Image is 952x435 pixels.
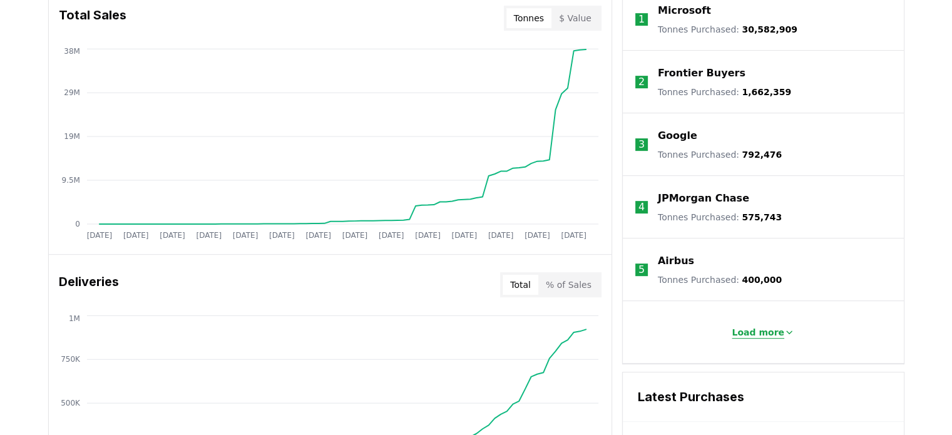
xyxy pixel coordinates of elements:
button: % of Sales [538,275,599,295]
tspan: [DATE] [232,231,258,240]
tspan: [DATE] [561,231,586,240]
tspan: 750K [61,355,81,364]
p: 1 [638,12,645,27]
span: 575,743 [742,212,782,222]
tspan: [DATE] [379,231,404,240]
tspan: [DATE] [525,231,550,240]
h3: Latest Purchases [638,387,889,406]
p: Tonnes Purchased : [658,86,791,98]
a: JPMorgan Chase [658,191,749,206]
p: Tonnes Purchased : [658,23,797,36]
a: Microsoft [658,3,711,18]
p: 2 [638,74,645,90]
tspan: [DATE] [160,231,185,240]
tspan: [DATE] [86,231,112,240]
tspan: [DATE] [342,231,367,240]
tspan: 500K [61,399,81,407]
tspan: [DATE] [451,231,477,240]
h3: Deliveries [59,272,119,297]
p: Tonnes Purchased : [658,274,782,286]
tspan: [DATE] [415,231,441,240]
tspan: 9.5M [61,176,79,185]
a: Airbus [658,253,694,269]
tspan: [DATE] [196,231,222,240]
tspan: 29M [64,88,80,97]
span: 30,582,909 [742,24,797,34]
p: Tonnes Purchased : [658,211,782,223]
p: Load more [732,326,784,339]
tspan: [DATE] [305,231,331,240]
button: Tonnes [506,8,551,28]
p: 4 [638,200,645,215]
button: Load more [722,320,804,345]
tspan: [DATE] [123,231,148,240]
span: 400,000 [742,275,782,285]
p: 3 [638,137,645,152]
tspan: 0 [75,220,80,228]
tspan: 38M [64,47,80,56]
button: $ Value [551,8,599,28]
tspan: 19M [64,132,80,141]
p: 5 [638,262,645,277]
tspan: [DATE] [269,231,295,240]
span: 792,476 [742,150,782,160]
a: Frontier Buyers [658,66,745,81]
button: Total [503,275,538,295]
tspan: [DATE] [488,231,514,240]
a: Google [658,128,697,143]
span: 1,662,359 [742,87,791,97]
p: Tonnes Purchased : [658,148,782,161]
tspan: 1M [68,314,79,322]
h3: Total Sales [59,6,126,31]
